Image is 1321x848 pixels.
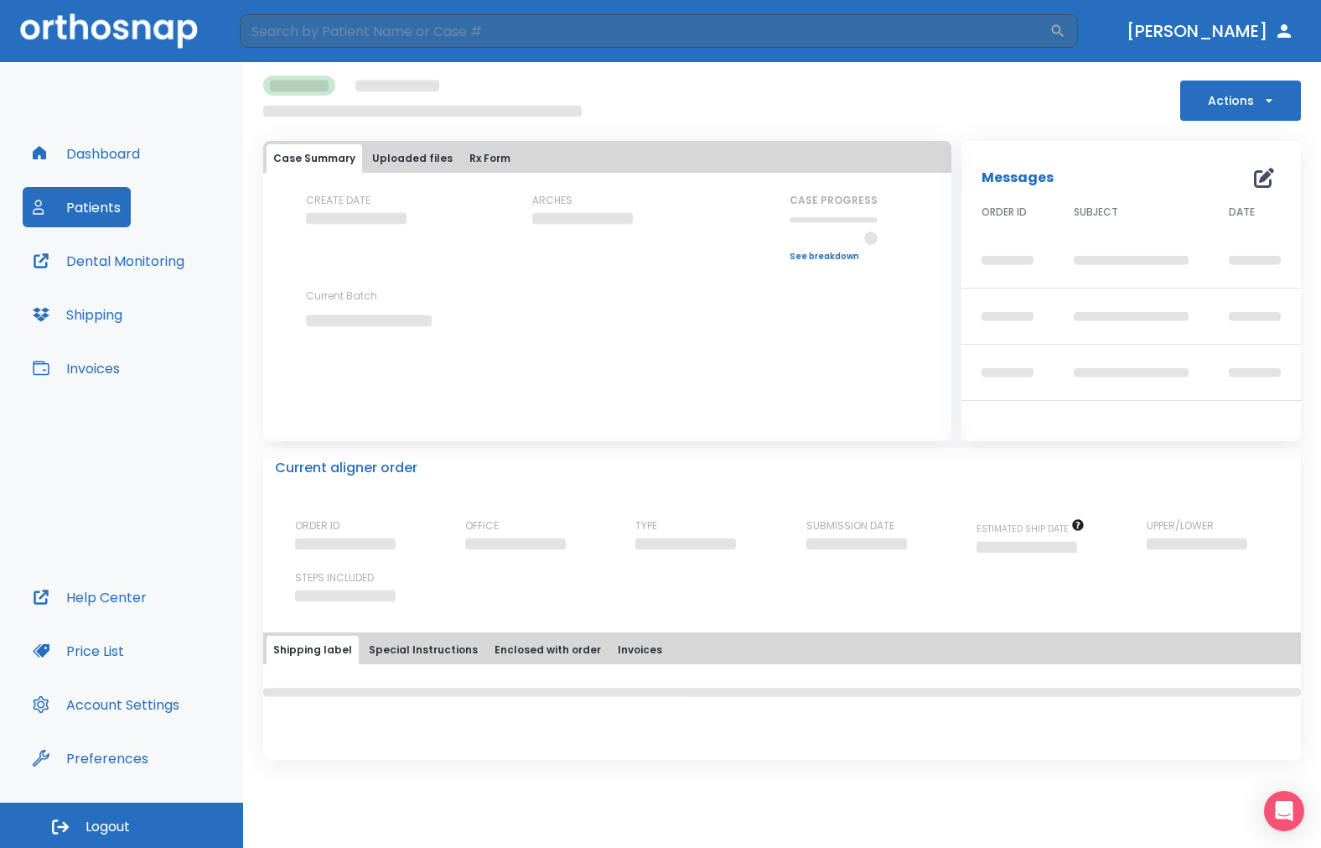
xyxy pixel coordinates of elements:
[1264,791,1304,831] div: Open Intercom Messenger
[806,518,894,533] p: SUBMISSION DATE
[23,187,131,227] button: Patients
[1120,16,1301,46] button: [PERSON_NAME]
[463,144,517,173] button: Rx Form
[488,636,608,664] button: Enclosed with order
[267,636,359,664] button: Shipping label
[1180,81,1301,121] button: Actions
[362,636,484,664] button: Special Instructions
[240,14,1049,48] input: Search by Patient Name or Case #
[465,518,499,533] p: OFFICE
[365,144,459,173] button: Uploaded files
[295,518,339,533] p: ORDER ID
[23,294,132,335] button: Shipping
[306,289,457,304] p: Current Batch
[635,518,657,533] p: TYPE
[23,133,150,174] button: Dashboard
[982,168,1054,188] p: Messages
[23,684,189,725] button: Account Settings
[23,631,134,671] button: Price List
[982,205,1027,220] span: ORDER ID
[532,193,572,208] p: ARCHES
[85,818,130,836] span: Logout
[23,738,158,778] button: Preferences
[1229,205,1255,220] span: DATE
[267,144,948,173] div: tabs
[20,13,198,48] img: Orthosnap
[23,577,157,617] button: Help Center
[977,523,1085,535] span: The date will be available after approving treatment plan
[23,348,130,388] button: Invoices
[306,193,370,208] p: CREATE DATE
[790,252,878,262] a: See breakdown
[275,458,417,478] p: Current aligner order
[790,193,878,208] p: CASE PROGRESS
[23,241,194,281] button: Dental Monitoring
[267,144,362,173] button: Case Summary
[295,570,374,585] p: STEPS INCLUDED
[267,636,1298,664] div: tabs
[611,636,669,664] button: Invoices
[1147,518,1214,533] p: UPPER/LOWER
[1074,205,1118,220] span: SUBJECT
